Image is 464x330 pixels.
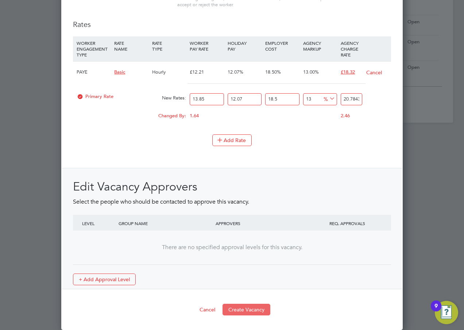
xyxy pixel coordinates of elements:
span: Basic [114,69,125,75]
div: AGENCY CHARGE RATE [339,36,364,61]
div: Hourly [150,62,188,83]
h2: Edit Vacancy Approvers [73,179,391,195]
div: £12.21 [188,62,225,83]
span: 1.64 [190,113,199,119]
h3: Rates [73,20,391,29]
button: + Add Approval Level [73,274,136,285]
div: WORKER PAY RATE [188,36,225,55]
button: Add Rate [212,134,252,146]
div: PAYE [75,62,112,83]
button: Cancel [194,304,221,315]
div: RATE NAME [112,36,150,55]
button: Create Vacancy [223,304,270,315]
span: £18.32 [341,69,355,75]
div: APPROVERS [214,215,311,232]
span: Select the people who should be contacted to approve this vacancy. [73,198,249,205]
div: RATE TYPE [150,36,188,55]
div: EMPLOYER COST [263,36,301,55]
div: REQ. APPROVALS [311,215,384,232]
div: 9 [434,306,438,315]
div: There are no specified approval levels for this vacancy. [80,244,384,251]
div: HOLIDAY PAY [226,36,263,55]
div: WORKER ENGAGEMENT TYPE [75,36,112,61]
div: GROUP NAME [117,215,214,232]
div: Changed By: [75,109,188,123]
div: LEVEL [80,215,117,232]
span: 12.07% [228,69,243,75]
div: AGENCY MARKUP [301,36,339,55]
button: Open Resource Center, 9 new notifications [435,301,458,324]
span: Primary Rate [77,93,113,99]
span: 18.50% [265,69,281,75]
span: % [321,94,336,102]
div: New Rates: [150,91,188,105]
span: 13.00% [303,69,319,75]
span: 2.46 [341,113,350,119]
button: Cancel [366,69,382,76]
